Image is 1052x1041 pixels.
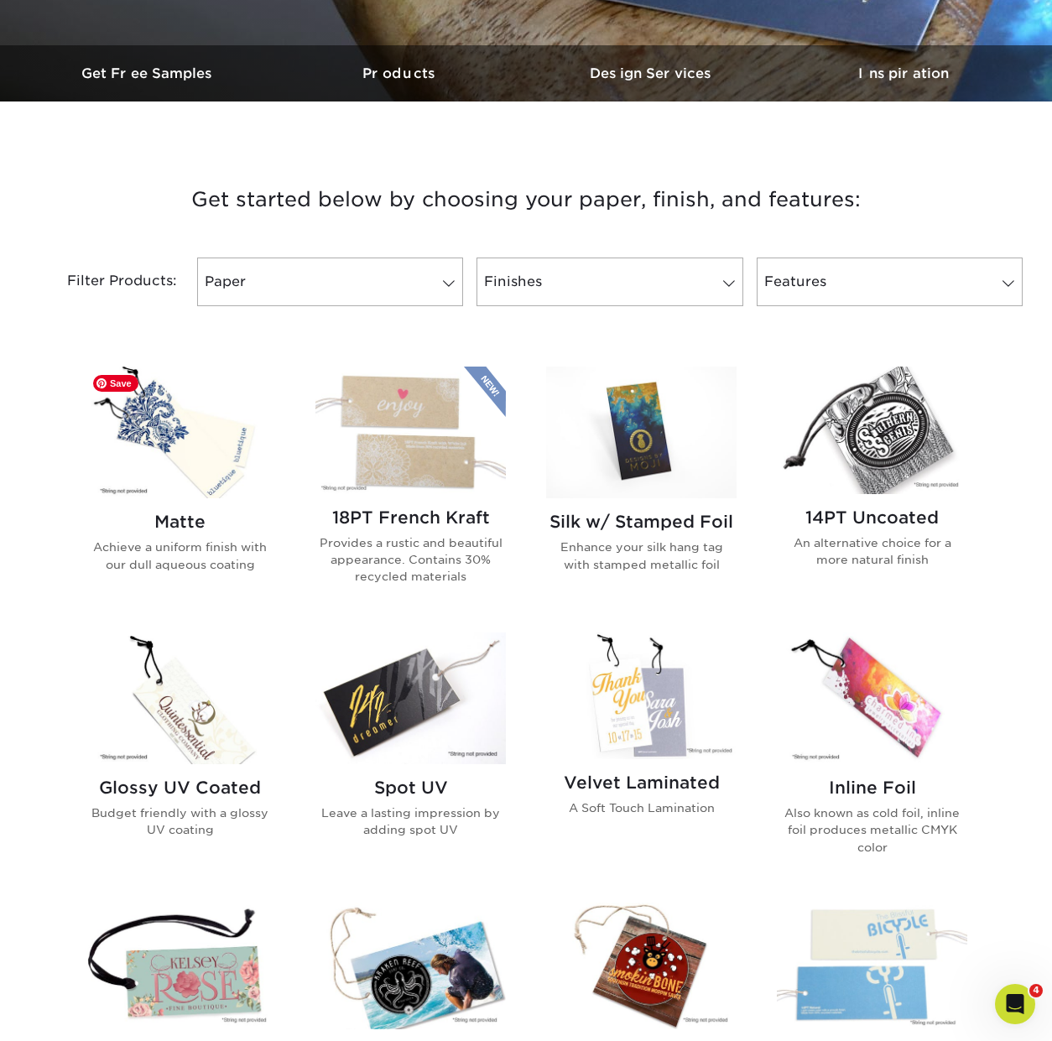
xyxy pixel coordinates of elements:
[995,984,1035,1024] iframe: Intercom live chat
[315,632,506,882] a: Spot UV Hang Tags Spot UV Leave a lasting impression by adding spot UV
[23,65,274,81] h3: Get Free Samples
[315,534,506,586] p: Provides a rustic and beautiful appearance. Contains 30% recycled materials
[315,367,506,612] a: 18PT French Kraft Hang Tags 18PT French Kraft Provides a rustic and beautiful appearance. Contain...
[93,375,138,392] span: Save
[85,632,275,764] img: Glossy UV Coated Hang Tags
[85,539,275,573] p: Achieve a uniform finish with our dull aqueous coating
[777,778,967,798] h2: Inline Foil
[526,45,778,101] a: Design Services
[197,258,463,306] a: Paper
[777,903,967,1029] img: 14PT Natural Hang Tags
[526,65,778,81] h3: Design Services
[546,632,737,759] img: Velvet Laminated Hang Tags
[315,507,506,528] h2: 18PT French Kraft
[1029,984,1043,997] span: 4
[315,778,506,798] h2: Spot UV
[757,258,1023,306] a: Features
[777,367,967,612] a: 14PT Uncoated Hang Tags 14PT Uncoated An alternative choice for a more natural finish
[546,773,737,793] h2: Velvet Laminated
[315,367,506,493] img: 18PT French Kraft Hang Tags
[778,45,1029,101] a: Inspiration
[85,512,275,532] h2: Matte
[777,632,967,882] a: Inline Foil Hang Tags Inline Foil Also known as cold foil, inline foil produces metallic CMYK color
[315,903,506,1029] img: Silk w/ Spot UV Hang Tags
[546,367,737,498] img: Silk w/ Stamped Foil Hang Tags
[85,778,275,798] h2: Glossy UV Coated
[315,804,506,839] p: Leave a lasting impression by adding spot UV
[315,632,506,764] img: Spot UV Hang Tags
[546,512,737,532] h2: Silk w/ Stamped Foil
[85,367,275,498] img: Matte Hang Tags
[777,534,967,569] p: An alternative choice for a more natural finish
[35,162,1017,237] h3: Get started below by choosing your paper, finish, and features:
[546,539,737,573] p: Enhance your silk hang tag with stamped metallic foil
[546,367,737,612] a: Silk w/ Stamped Foil Hang Tags Silk w/ Stamped Foil Enhance your silk hang tag with stamped metal...
[778,65,1029,81] h3: Inspiration
[777,507,967,528] h2: 14PT Uncoated
[546,632,737,882] a: Velvet Laminated Hang Tags Velvet Laminated A Soft Touch Lamination
[777,632,967,764] img: Inline Foil Hang Tags
[23,258,190,306] div: Filter Products:
[85,632,275,882] a: Glossy UV Coated Hang Tags Glossy UV Coated Budget friendly with a glossy UV coating
[777,367,967,493] img: 14PT Uncoated Hang Tags
[85,367,275,612] a: Matte Hang Tags Matte Achieve a uniform finish with our dull aqueous coating
[85,903,275,1029] img: Silk Laminated Hang Tags
[777,804,967,856] p: Also known as cold foil, inline foil produces metallic CMYK color
[546,799,737,816] p: A Soft Touch Lamination
[274,45,526,101] a: Products
[464,367,506,417] img: New Product
[274,65,526,81] h3: Products
[85,804,275,839] p: Budget friendly with a glossy UV coating
[546,903,737,1029] img: 18PT C1S Hang Tags
[23,45,274,101] a: Get Free Samples
[477,258,742,306] a: Finishes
